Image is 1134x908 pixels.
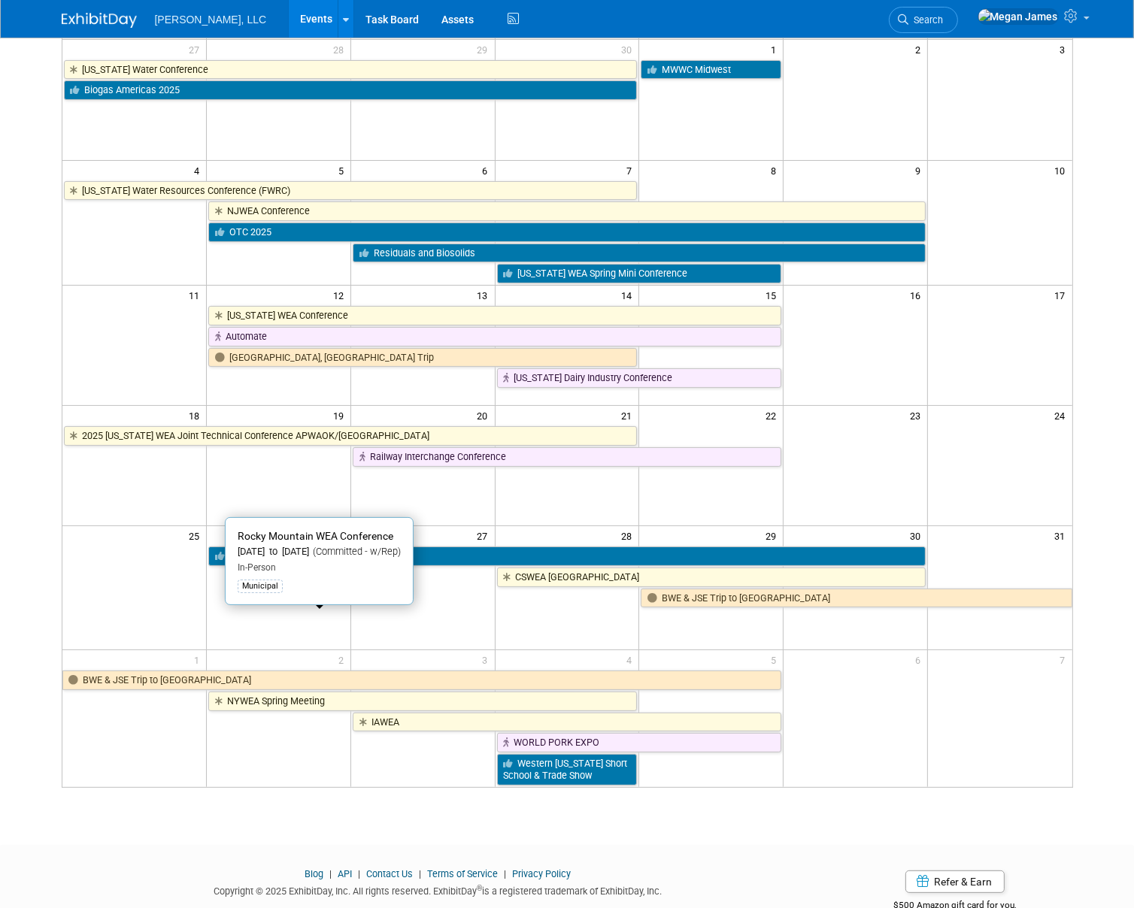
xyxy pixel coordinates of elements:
span: (Committed - w/Rep) [309,546,401,557]
a: Residuals and Biosolids [353,244,926,263]
span: 22 [764,406,783,425]
a: [US_STATE] Water Resources Conference (FWRC) [64,181,638,201]
a: [US_STATE] WEA Conference [208,306,781,325]
span: 27 [476,526,495,545]
span: 20 [476,406,495,425]
span: 10 [1054,161,1072,180]
a: [US_STATE] Water Conference [64,60,638,80]
span: 6 [914,650,927,669]
a: NJWEA Conference [208,201,926,221]
span: 4 [193,161,206,180]
span: 8 [769,161,783,180]
span: 30 [908,526,927,545]
a: Privacy Policy [512,868,571,879]
span: | [326,868,335,879]
a: Search [889,7,958,33]
span: 29 [476,40,495,59]
span: 9 [914,161,927,180]
a: WORLD PORK EXPO [497,733,782,752]
span: 6 [481,161,495,180]
span: 17 [1054,286,1072,304]
a: OTC 2025 [208,222,926,242]
a: IAWEA [353,713,782,732]
a: [GEOGRAPHIC_DATA], [GEOGRAPHIC_DATA] Trip [208,348,638,368]
a: Blog [305,868,323,879]
a: Biogas and RNG Online [208,546,926,566]
span: 13 [476,286,495,304]
a: Automate [208,327,781,347]
div: Municipal [238,580,283,593]
span: 5 [769,650,783,669]
span: 27 [187,40,206,59]
span: 5 [337,161,350,180]
span: | [354,868,364,879]
span: Rocky Mountain WEA Conference [238,530,393,542]
a: Railway Interchange Conference [353,447,782,467]
span: 14 [620,286,638,304]
span: [PERSON_NAME], LLC [155,14,267,26]
span: 11 [187,286,206,304]
div: [DATE] to [DATE] [238,546,401,558]
a: MWWC Midwest [641,60,781,80]
span: Search [909,14,944,26]
span: 18 [187,406,206,425]
span: 4 [625,650,638,669]
span: 15 [764,286,783,304]
a: NYWEA Spring Meeting [208,692,638,711]
span: 28 [620,526,638,545]
span: 7 [625,161,638,180]
span: 7 [1059,650,1072,669]
span: 3 [1059,40,1072,59]
a: [US_STATE] WEA Spring Mini Conference [497,264,782,283]
span: 3 [481,650,495,669]
span: 25 [187,526,206,545]
a: 2025 [US_STATE] WEA Joint Technical Conference APWAOK/[GEOGRAPHIC_DATA] [64,426,638,446]
a: Biogas Americas 2025 [64,80,638,100]
span: 31 [1054,526,1072,545]
span: | [500,868,510,879]
a: API [338,868,352,879]
a: Terms of Service [427,868,498,879]
sup: ® [477,884,482,892]
a: Western [US_STATE] Short School & Trade Show [497,754,638,785]
span: 24 [1054,406,1072,425]
span: 1 [769,40,783,59]
a: Refer & Earn [905,870,1005,893]
span: 30 [620,40,638,59]
span: 19 [332,406,350,425]
a: CSWEA [GEOGRAPHIC_DATA] [497,567,926,587]
a: Contact Us [366,868,413,879]
span: | [415,868,425,879]
span: 2 [337,650,350,669]
a: [US_STATE] Dairy Industry Conference [497,368,782,388]
img: ExhibitDay [62,13,137,28]
span: 16 [908,286,927,304]
div: Copyright © 2025 ExhibitDay, Inc. All rights reserved. ExhibitDay is a registered trademark of Ex... [62,881,814,898]
span: 12 [332,286,350,304]
span: 21 [620,406,638,425]
span: 2 [914,40,927,59]
img: Megan James [978,8,1059,25]
span: 1 [193,650,206,669]
span: 28 [332,40,350,59]
a: BWE & JSE Trip to [GEOGRAPHIC_DATA] [62,670,782,690]
span: 23 [908,406,927,425]
span: In-Person [238,562,276,573]
span: 29 [764,526,783,545]
a: BWE & JSE Trip to [GEOGRAPHIC_DATA] [641,589,1072,608]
